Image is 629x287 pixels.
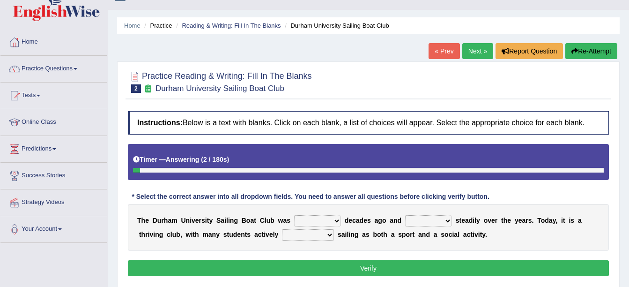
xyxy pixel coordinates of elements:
[283,217,287,224] b: a
[164,217,168,224] b: h
[273,231,275,238] b: l
[186,217,190,224] b: n
[149,231,153,238] b: v
[491,217,495,224] b: e
[180,231,182,238] b: ,
[207,217,209,224] b: t
[541,217,545,224] b: o
[161,217,163,224] b: r
[463,231,467,238] b: a
[410,231,412,238] b: r
[241,231,245,238] b: n
[350,231,355,238] b: n
[461,217,465,224] b: e
[224,217,226,224] b: i
[128,69,312,93] h2: Practice Reading & Writing: Fill In The Blanks
[522,217,525,224] b: a
[167,231,170,238] b: c
[128,192,493,202] div: * Select the correct answer into all dropdown fields. You need to answer all questions before cli...
[345,231,347,238] b: i
[474,231,478,238] b: v
[171,217,177,224] b: m
[0,56,107,79] a: Practice Questions
[488,217,491,224] b: v
[227,231,229,238] b: t
[157,217,162,224] b: u
[0,163,107,186] a: Success Stories
[153,231,155,238] b: i
[459,217,462,224] b: t
[190,217,192,224] b: i
[473,231,474,238] b: i
[352,217,356,224] b: c
[145,231,148,238] b: r
[555,217,557,224] b: ,
[570,217,574,224] b: s
[545,217,549,224] b: d
[262,231,264,238] b: t
[264,231,266,238] b: i
[467,231,471,238] b: c
[139,231,141,238] b: t
[485,231,487,238] b: .
[462,43,493,59] a: Next »
[413,231,415,238] b: t
[366,231,370,238] b: s
[507,217,511,224] b: e
[141,217,146,224] b: h
[203,156,227,163] b: 2 / 180s
[458,231,459,238] b: l
[377,231,381,238] b: o
[181,217,185,224] b: U
[282,21,389,30] li: Durham University Sailing Boat Club
[390,217,393,224] b: a
[402,231,406,238] b: p
[229,231,233,238] b: u
[145,217,149,224] b: e
[525,217,528,224] b: r
[128,260,609,276] button: Verify
[202,231,208,238] b: m
[159,231,163,238] b: g
[465,217,469,224] b: a
[266,231,269,238] b: v
[444,231,449,238] b: o
[269,231,273,238] b: e
[474,217,476,224] b: l
[338,231,341,238] b: s
[561,217,563,224] b: i
[398,217,402,224] b: d
[449,231,452,238] b: c
[375,217,378,224] b: a
[250,217,254,224] b: a
[0,109,107,133] a: Online Class
[406,231,410,238] b: o
[208,231,212,238] b: a
[287,217,290,224] b: s
[496,43,563,59] button: Report Question
[0,136,107,159] a: Predictions
[128,111,609,135] h4: Below is a text with blanks. Click on each blank, a list of choices will appear. Select the appro...
[0,216,107,240] a: Your Account
[422,231,426,238] b: n
[480,231,482,238] b: t
[456,217,459,224] b: s
[227,156,229,163] b: )
[378,217,382,224] b: g
[515,217,518,224] b: y
[434,231,437,238] b: a
[381,231,384,238] b: t
[131,84,141,93] span: 2
[563,217,565,224] b: t
[355,231,359,238] b: g
[0,83,107,106] a: Tests
[418,231,422,238] b: a
[176,231,180,238] b: b
[230,217,234,224] b: n
[382,217,386,224] b: o
[221,217,224,224] b: a
[242,217,246,224] b: B
[186,231,191,238] b: w
[192,217,195,224] b: v
[168,217,171,224] b: a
